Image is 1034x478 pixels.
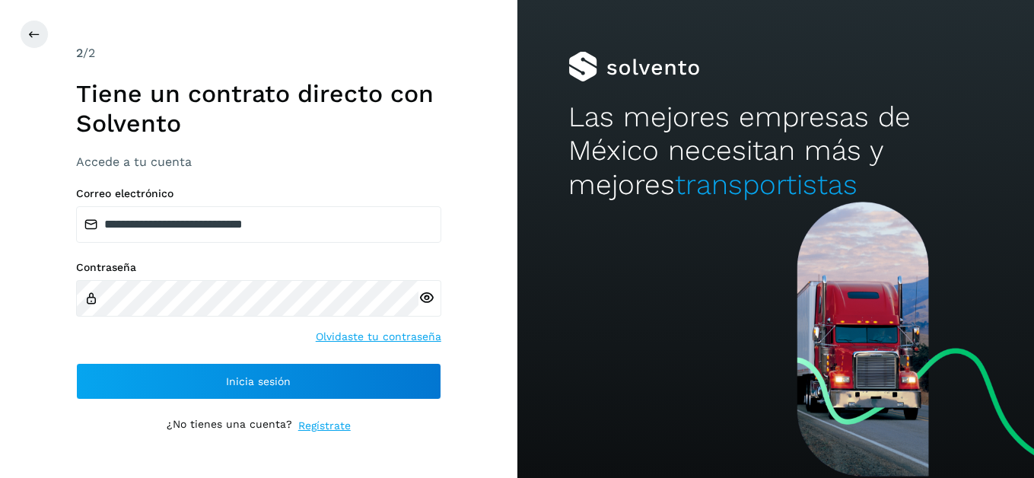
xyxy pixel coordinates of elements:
[76,44,441,62] div: /2
[76,363,441,400] button: Inicia sesión
[76,261,441,274] label: Contraseña
[76,155,441,169] h3: Accede a tu cuenta
[316,329,441,345] a: Olvidaste tu contraseña
[76,79,441,138] h1: Tiene un contrato directo con Solvento
[167,418,292,434] p: ¿No tienes una cuenta?
[76,187,441,200] label: Correo electrónico
[76,46,83,60] span: 2
[226,376,291,387] span: Inicia sesión
[568,100,982,202] h2: Las mejores empresas de México necesitan más y mejores
[675,168,857,201] span: transportistas
[298,418,351,434] a: Regístrate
